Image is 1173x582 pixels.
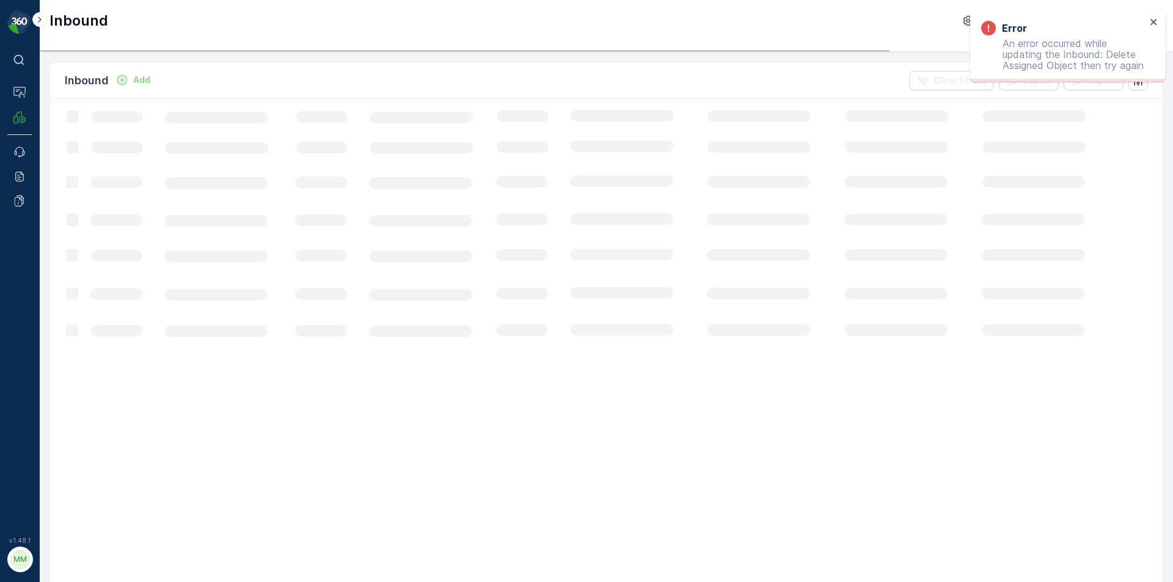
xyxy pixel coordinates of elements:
[7,10,32,34] img: logo
[10,550,30,569] div: MM
[7,547,32,572] button: MM
[1002,21,1027,35] h3: Error
[909,71,994,90] button: Clear Filters
[934,75,987,87] p: Clear Filters
[65,72,109,89] p: Inbound
[7,537,32,544] span: v 1.48.1
[49,11,108,31] p: Inbound
[133,74,150,86] p: Add
[1150,17,1158,29] button: close
[111,73,155,87] button: Add
[981,38,1146,71] p: An error occurred while updating the Inbound: Delete Assigned Object then try again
